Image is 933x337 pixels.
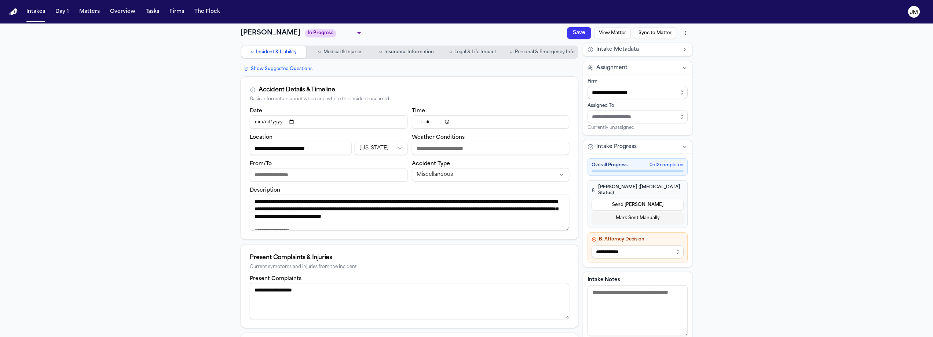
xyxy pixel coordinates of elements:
[592,212,684,224] button: Mark Sent Manually
[412,115,570,128] input: Incident time
[250,161,272,167] label: From/To
[52,5,72,18] button: Day 1
[250,276,301,282] label: Present Complaints
[412,108,425,114] label: Time
[251,48,254,56] span: ○
[191,5,223,18] button: The Flock
[515,49,575,55] span: Personal & Emergency Info
[454,49,496,55] span: Legal & Life Impact
[588,125,634,131] span: Currently unassigned
[679,26,692,40] button: More actions
[305,28,363,38] div: Update intake status
[308,46,373,58] button: Go to Medical & Injuries
[355,142,407,155] button: Incident state
[567,27,591,39] button: Save
[107,5,138,18] button: Overview
[449,48,452,56] span: ○
[384,49,434,55] span: Insurance Information
[250,108,262,114] label: Date
[374,46,439,58] button: Go to Insurance Information
[510,48,513,56] span: ○
[412,161,450,167] label: Accident Type
[241,28,300,38] h1: [PERSON_NAME]
[650,162,684,168] span: 0 of 2 completed
[76,5,103,18] button: Matters
[250,264,569,270] div: Current symptoms and injuries from the incident
[594,27,631,39] button: View Matter
[588,276,688,284] label: Intake Notes
[596,64,628,72] span: Assignment
[592,199,684,211] button: Send [PERSON_NAME]
[305,29,336,37] span: In Progress
[250,135,272,140] label: Location
[634,27,676,39] button: Sync to Matter
[23,5,48,18] button: Intakes
[250,195,569,231] textarea: Incident description
[323,49,362,55] span: Medical & Injuries
[250,97,569,102] div: Basic information about when and where the incident occurred
[596,46,639,53] span: Intake Metadata
[583,61,692,75] button: Assignment
[592,184,684,196] h4: [PERSON_NAME] ([MEDICAL_DATA] Status)
[250,253,569,262] div: Present Complaints & Injuries
[440,46,505,58] button: Go to Legal & Life Impact
[318,48,321,56] span: ○
[250,188,280,193] label: Description
[167,5,187,18] button: Firms
[379,48,382,56] span: ○
[412,135,465,140] label: Weather Conditions
[250,115,407,128] input: Incident date
[507,46,578,58] button: Go to Personal & Emergency Info
[256,49,297,55] span: Incident & Liability
[259,86,335,94] div: Accident Details & Timeline
[588,110,688,123] input: Assign to staff member
[588,103,688,109] div: Assigned To
[250,142,352,155] input: Incident location
[143,5,162,18] button: Tasks
[250,283,569,319] textarea: Present complaints
[588,79,688,84] div: Firm
[588,285,688,336] textarea: Intake notes
[412,142,570,155] input: Weather conditions
[9,8,18,15] img: Finch Logo
[588,86,688,99] input: Select firm
[592,162,628,168] span: Overall Progress
[250,168,407,181] input: From/To destination
[241,65,315,73] button: Show Suggested Questions
[583,43,692,56] button: Intake Metadata
[596,143,637,151] span: Intake Progress
[9,8,18,15] a: Home
[583,140,692,153] button: Intake Progress
[592,236,684,242] h4: B. Attorney Decision
[241,46,306,58] button: Go to Incident & Liability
